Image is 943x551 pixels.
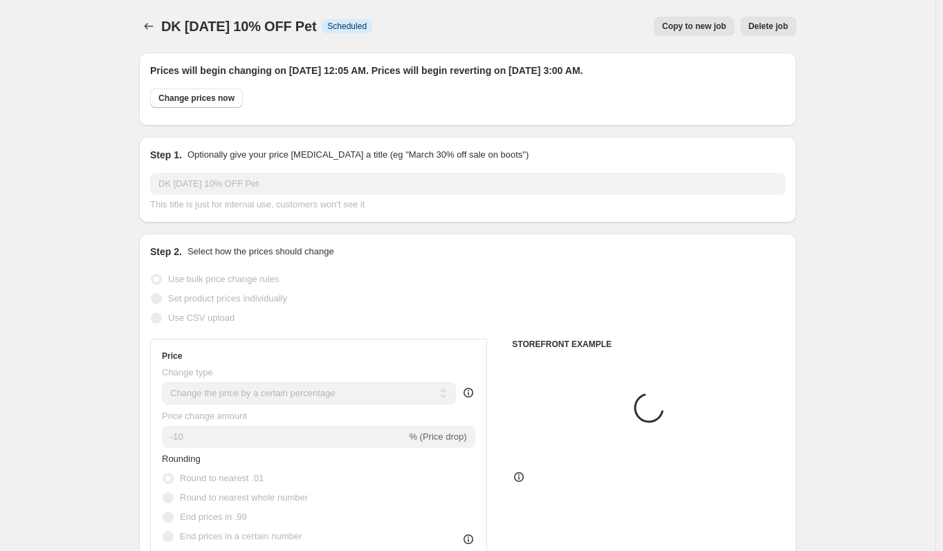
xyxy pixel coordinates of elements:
[168,312,235,323] span: Use CSV upload
[180,473,264,483] span: Round to nearest .01
[180,492,308,503] span: Round to nearest whole number
[150,148,182,162] h2: Step 1.
[654,17,735,36] button: Copy to new job
[162,351,182,362] h3: Price
[180,531,302,541] span: End prices in a certain number
[180,512,247,522] span: End prices in .99
[512,339,785,350] h6: STOREFRONT EXAMPLE
[161,19,316,34] span: DK [DATE] 10% OFF Pet
[162,426,406,448] input: -15
[162,411,247,421] span: Price change amount
[187,148,529,162] p: Optionally give your price [MEDICAL_DATA] a title (eg "March 30% off sale on boots")
[150,88,243,108] button: Change prices now
[327,21,367,32] span: Scheduled
[158,93,235,104] span: Change prices now
[150,199,365,209] span: This title is just for internal use, customers won't see it
[187,245,334,259] p: Select how the prices should change
[150,245,182,259] h2: Step 2.
[749,21,788,32] span: Delete job
[740,17,796,36] button: Delete job
[150,173,785,195] input: 30% off holiday sale
[409,431,466,442] span: % (Price drop)
[139,17,158,36] button: Price change jobs
[162,454,201,464] span: Rounding
[168,293,287,303] span: Set product prices individually
[162,367,213,377] span: Change type
[461,386,475,400] div: help
[168,274,279,284] span: Use bulk price change rules
[662,21,726,32] span: Copy to new job
[150,64,785,77] h2: Prices will begin changing on [DATE] 12:05 AM. Prices will begin reverting on [DATE] 3:00 AM.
